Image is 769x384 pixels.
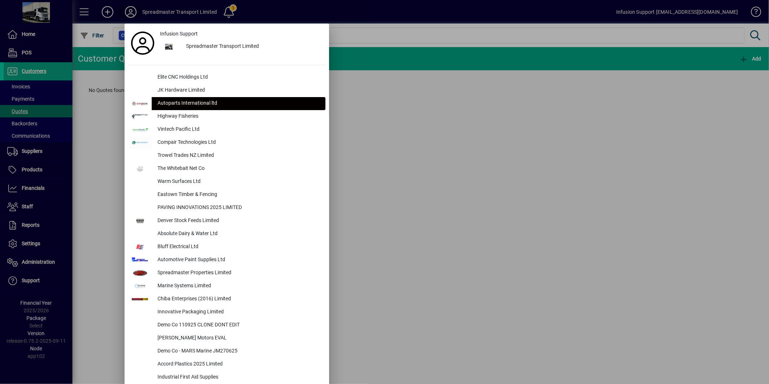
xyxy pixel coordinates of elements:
div: [PERSON_NAME] Motors EVAL [152,332,325,345]
div: Demo Co 110925 CLONE DONT EDIT [152,319,325,332]
button: Absolute Dairy & Water Ltd [128,228,325,241]
div: Marine Systems Limited [152,280,325,293]
div: Vintech Pacific Ltd [152,123,325,136]
button: Autoparts International ltd [128,97,325,110]
button: The Whitebait Net Co [128,162,325,175]
div: Eastown Timber & Fencing [152,188,325,201]
button: Trowel Trades NZ Limited [128,149,325,162]
div: JK Hardware Limited [152,84,325,97]
button: Compair Technologies Ltd [128,136,325,149]
button: [PERSON_NAME] Motors EVAL [128,332,325,345]
div: Automotive Paint Supplies Ltd [152,254,325,267]
button: Eastown Timber & Fencing [128,188,325,201]
button: Warm Surfaces Ltd [128,175,325,188]
button: Elite CNC Holdings Ltd [128,71,325,84]
button: Industrial First Aid Supplies [128,371,325,384]
a: Infusion Support [157,27,325,40]
div: Demo Co - MARS Marine JM270625 [152,345,325,358]
div: Warm Surfaces Ltd [152,175,325,188]
button: Highway Fisheries [128,110,325,123]
button: Automotive Paint Supplies Ltd [128,254,325,267]
div: Autoparts International ltd [152,97,325,110]
div: Compair Technologies Ltd [152,136,325,149]
button: Demo Co 110925 CLONE DONT EDIT [128,319,325,332]
button: Vintech Pacific Ltd [128,123,325,136]
div: Accord Plastics 2025 Limited [152,358,325,371]
button: Innovative Packaging Limited [128,306,325,319]
div: The Whitebait Net Co [152,162,325,175]
button: Denver Stock Feeds Limited [128,214,325,228]
div: Absolute Dairy & Water Ltd [152,228,325,241]
div: Industrial First Aid Supplies [152,371,325,384]
div: Elite CNC Holdings Ltd [152,71,325,84]
a: Profile [128,37,157,50]
div: Bluff Electrical Ltd [152,241,325,254]
button: Accord Plastics 2025 Limited [128,358,325,371]
button: Bluff Electrical Ltd [128,241,325,254]
div: Trowel Trades NZ Limited [152,149,325,162]
button: Spreadmaster Transport Limited [157,40,325,53]
div: Innovative Packaging Limited [152,306,325,319]
button: Spreadmaster Properties Limited [128,267,325,280]
div: Denver Stock Feeds Limited [152,214,325,228]
button: PAVING INNOVATIONS 2025 LIMITED [128,201,325,214]
div: Spreadmaster Transport Limited [180,40,325,53]
button: Marine Systems Limited [128,280,325,293]
div: Chiba Enterprises (2016) Limited [152,293,325,306]
span: Infusion Support [160,30,198,38]
div: PAVING INNOVATIONS 2025 LIMITED [152,201,325,214]
button: JK Hardware Limited [128,84,325,97]
button: Chiba Enterprises (2016) Limited [128,293,325,306]
button: Demo Co - MARS Marine JM270625 [128,345,325,358]
div: Spreadmaster Properties Limited [152,267,325,280]
div: Highway Fisheries [152,110,325,123]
